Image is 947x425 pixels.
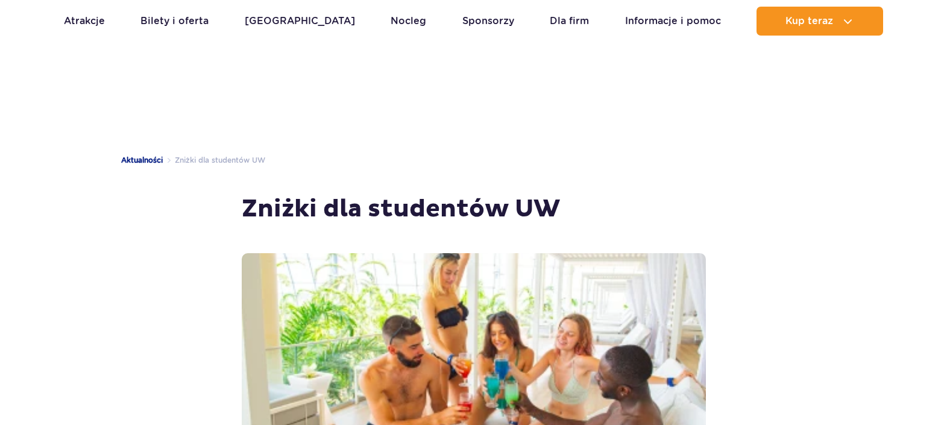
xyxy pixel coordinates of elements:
a: Atrakcje [64,7,105,36]
a: Sponsorzy [462,7,514,36]
button: Kup teraz [757,7,883,36]
a: Nocleg [391,7,426,36]
a: Bilety i oferta [140,7,209,36]
h1: Zniżki dla studentów UW [242,194,706,224]
li: Zniżki dla studentów UW [163,154,265,166]
a: Dla firm [550,7,589,36]
a: Informacje i pomoc [625,7,721,36]
span: Kup teraz [785,16,833,27]
a: [GEOGRAPHIC_DATA] [245,7,355,36]
a: Aktualności [121,154,163,166]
